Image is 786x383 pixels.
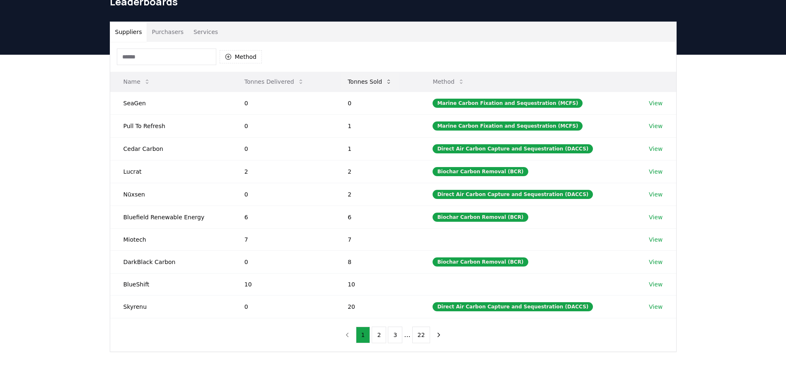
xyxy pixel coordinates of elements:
[110,22,147,42] button: Suppliers
[649,99,663,107] a: View
[238,73,311,90] button: Tonnes Delivered
[110,160,231,183] td: Lucrat
[649,167,663,176] a: View
[231,137,334,160] td: 0
[231,160,334,183] td: 2
[649,145,663,153] a: View
[110,250,231,273] td: DarkBlack Carbon
[110,273,231,295] td: BlueShift
[110,295,231,318] td: Skyrenu
[433,257,528,267] div: Biochar Carbon Removal (BCR)
[231,206,334,228] td: 6
[388,327,402,343] button: 3
[334,295,419,318] td: 20
[231,228,334,250] td: 7
[110,114,231,137] td: Pull To Refresh
[334,137,419,160] td: 1
[231,250,334,273] td: 0
[649,122,663,130] a: View
[334,250,419,273] td: 8
[433,121,583,131] div: Marine Carbon Fixation and Sequestration (MCFS)
[110,206,231,228] td: Bluefield Renewable Energy
[404,330,410,340] li: ...
[649,280,663,288] a: View
[147,22,189,42] button: Purchasers
[110,92,231,114] td: SeaGen
[372,327,386,343] button: 2
[356,327,370,343] button: 1
[649,258,663,266] a: View
[334,228,419,250] td: 7
[189,22,223,42] button: Services
[117,73,157,90] button: Name
[231,295,334,318] td: 0
[220,50,262,63] button: Method
[433,190,593,199] div: Direct Air Carbon Capture and Sequestration (DACCS)
[649,303,663,311] a: View
[433,213,528,222] div: Biochar Carbon Removal (BCR)
[231,92,334,114] td: 0
[432,327,446,343] button: next page
[110,183,231,206] td: Nūxsen
[433,99,583,108] div: Marine Carbon Fixation and Sequestration (MCFS)
[110,228,231,250] td: Miotech
[433,302,593,311] div: Direct Air Carbon Capture and Sequestration (DACCS)
[433,144,593,153] div: Direct Air Carbon Capture and Sequestration (DACCS)
[341,73,399,90] button: Tonnes Sold
[334,160,419,183] td: 2
[649,235,663,244] a: View
[649,213,663,221] a: View
[426,73,471,90] button: Method
[334,183,419,206] td: 2
[231,183,334,206] td: 0
[334,92,419,114] td: 0
[649,190,663,199] a: View
[231,114,334,137] td: 0
[334,273,419,295] td: 10
[334,114,419,137] td: 1
[334,206,419,228] td: 6
[231,273,334,295] td: 10
[412,327,430,343] button: 22
[433,167,528,176] div: Biochar Carbon Removal (BCR)
[110,137,231,160] td: Cedar Carbon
